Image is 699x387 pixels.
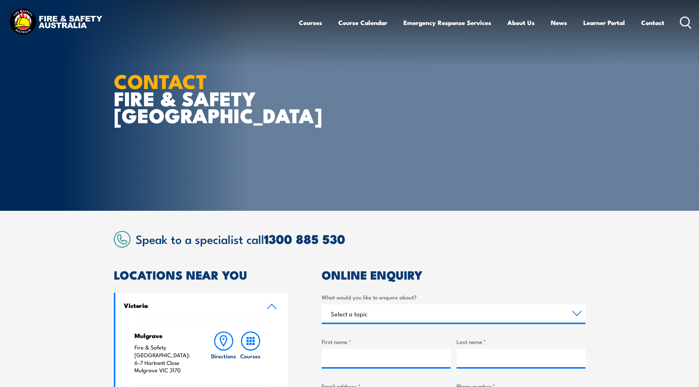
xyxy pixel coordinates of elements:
label: What would you like to enquire about? [322,293,586,301]
a: Learner Portal [583,13,625,32]
a: Emergency Response Services [403,13,491,32]
h2: Speak to a specialist call [136,232,586,245]
a: Courses [299,13,322,32]
h6: Courses [240,352,261,360]
a: About Us [507,13,535,32]
a: Directions [210,331,237,374]
a: Contact [641,13,664,32]
p: Fire & Safety [GEOGRAPHIC_DATA]: 6-7 Hartnett Close Mulgrave VIC 3170 [134,344,196,374]
h4: Victoria [124,301,256,309]
a: 1300 885 530 [264,229,345,248]
a: Courses [237,331,264,374]
strong: CONTACT [114,65,207,96]
label: Last name [457,337,586,346]
a: Victoria [115,293,289,320]
h2: LOCATIONS NEAR YOU [114,269,289,280]
h4: Mulgrave [134,331,196,340]
h2: ONLINE ENQUIRY [322,269,586,280]
a: News [551,13,567,32]
label: First name [322,337,451,346]
a: Course Calendar [338,13,387,32]
h1: FIRE & SAFETY [GEOGRAPHIC_DATA] [114,72,296,124]
h6: Directions [211,352,236,360]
